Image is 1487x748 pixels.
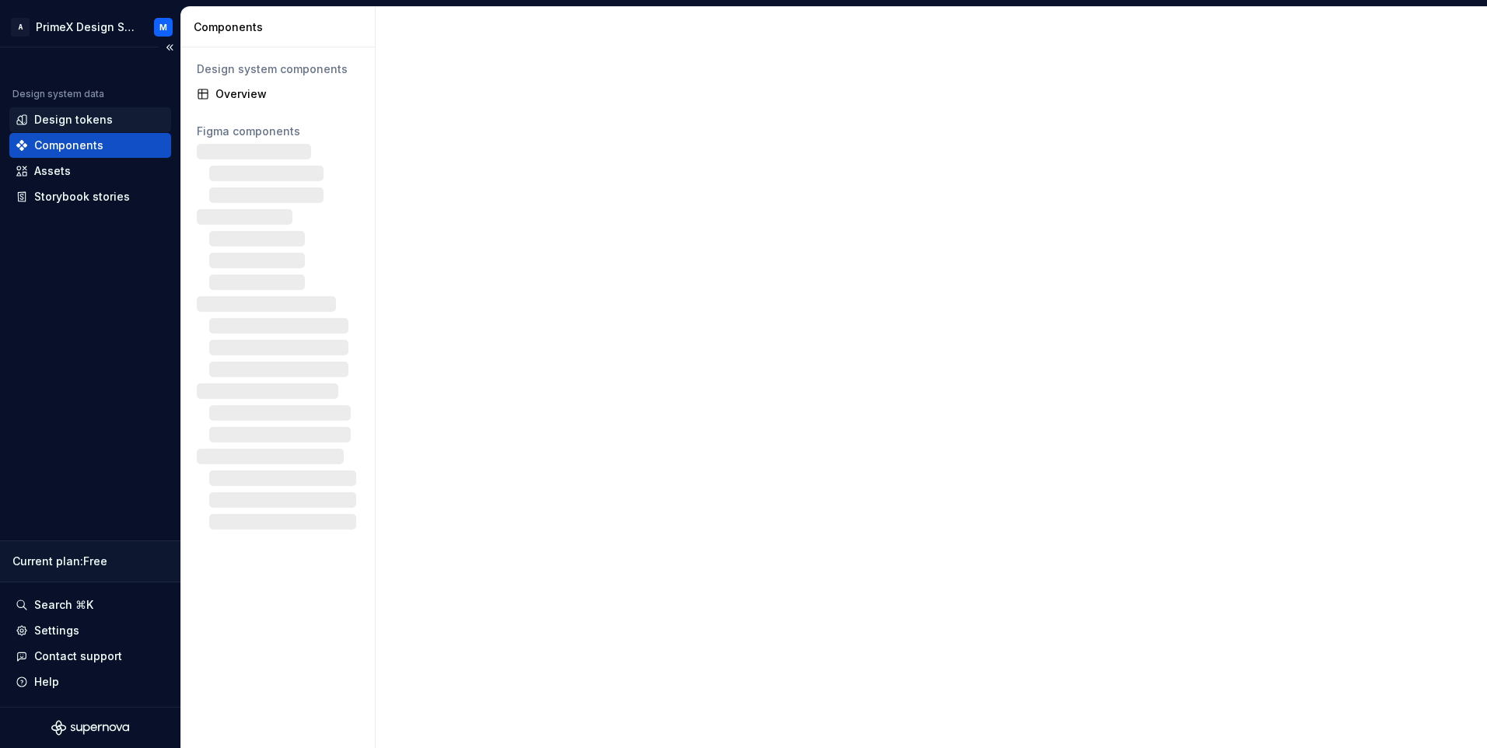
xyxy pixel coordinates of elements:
div: PrimeX Design System [36,19,135,35]
a: Storybook stories [9,184,171,209]
div: Design tokens [34,112,113,128]
div: M [159,21,167,33]
div: Components [34,138,103,153]
div: Design system data [12,88,104,100]
button: Contact support [9,644,171,669]
div: Storybook stories [34,189,130,204]
div: Components [194,19,369,35]
div: Contact support [34,648,122,664]
button: APrimeX Design SystemM [3,10,177,44]
button: Help [9,669,171,694]
div: Figma components [197,124,359,139]
a: Components [9,133,171,158]
div: Help [34,674,59,690]
div: Assets [34,163,71,179]
a: Assets [9,159,171,184]
div: A [11,18,30,37]
a: Overview [191,82,366,107]
a: Design tokens [9,107,171,132]
button: Collapse sidebar [159,37,180,58]
a: Settings [9,618,171,643]
button: Search ⌘K [9,592,171,617]
svg: Supernova Logo [51,720,129,736]
div: Overview [215,86,359,102]
div: Settings [34,623,79,638]
div: Current plan : Free [12,554,168,569]
div: Search ⌘K [34,597,93,613]
div: Design system components [197,61,359,77]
